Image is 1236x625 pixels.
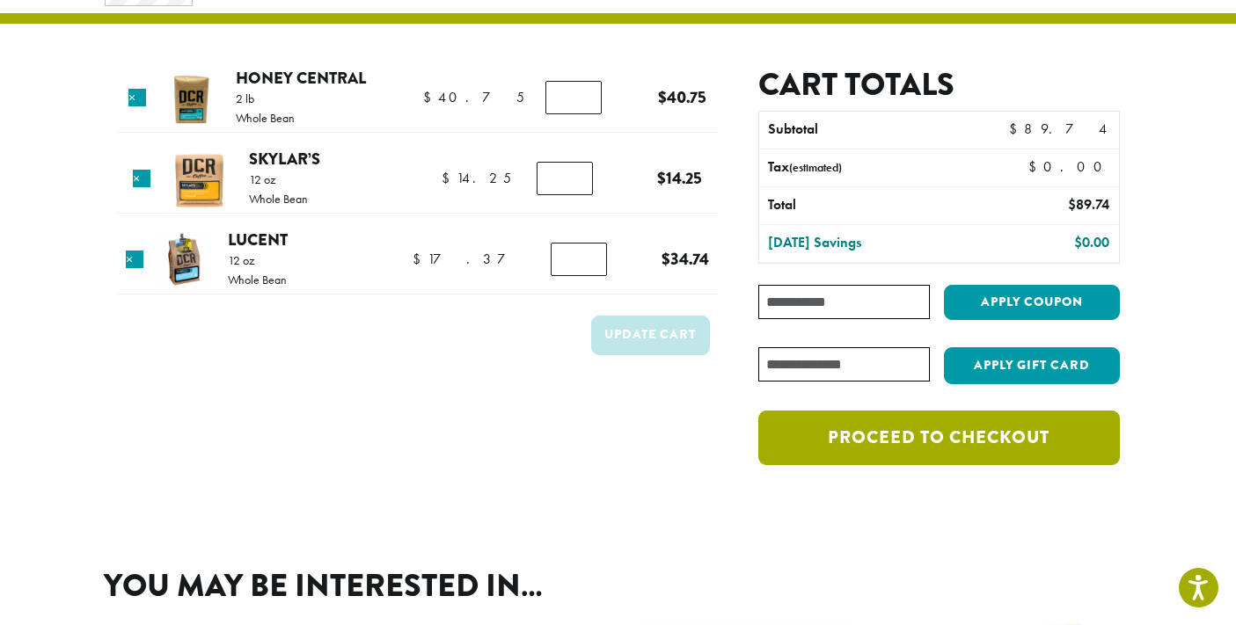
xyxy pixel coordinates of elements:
[759,187,975,224] th: Total
[759,225,975,262] th: [DATE] Savings
[551,243,607,276] input: Product quantity
[162,70,219,127] img: Honey Central
[249,173,308,185] p: 12 oz
[423,88,438,106] span: $
[228,228,288,251] a: Lucent
[759,149,1013,186] th: Tax
[758,411,1119,465] a: Proceed to checkout
[1009,120,1109,138] bdi: 89.74
[1009,120,1024,138] span: $
[662,247,670,271] span: $
[944,347,1120,384] button: Apply Gift Card
[1028,157,1110,176] bdi: 0.00
[423,88,524,106] bdi: 40.75
[413,250,428,268] span: $
[249,147,320,171] a: Skylar’s
[236,92,295,105] p: 2 lb
[249,193,308,205] p: Whole Bean
[658,85,667,109] span: $
[658,85,706,109] bdi: 40.75
[944,285,1120,321] button: Apply coupon
[236,112,295,124] p: Whole Bean
[157,232,214,289] img: Lucent
[442,169,511,187] bdi: 14.25
[228,254,287,266] p: 12 oz
[1074,233,1109,251] bdi: 0.00
[657,166,666,190] span: $
[126,251,143,268] a: Remove this item
[1028,157,1043,176] span: $
[236,66,366,90] a: Honey Central
[789,160,842,175] small: (estimated)
[1068,195,1109,214] bdi: 89.74
[171,151,228,208] img: Skylar's
[104,567,1133,605] h2: You may be interested in…
[758,66,1119,104] h2: Cart totals
[1074,233,1082,251] span: $
[1068,195,1076,214] span: $
[657,166,702,190] bdi: 14.25
[759,112,975,149] th: Subtotal
[545,81,602,114] input: Product quantity
[128,89,146,106] a: Remove this item
[442,169,457,187] span: $
[228,273,287,286] p: Whole Bean
[133,170,150,187] a: Remove this item
[662,247,709,271] bdi: 34.74
[537,162,593,195] input: Product quantity
[591,316,710,355] button: Update cart
[413,250,532,268] bdi: 17.37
